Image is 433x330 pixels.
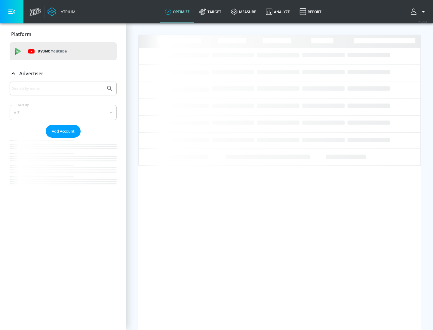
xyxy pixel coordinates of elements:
p: Youtube [51,48,67,54]
div: Atrium [58,9,75,14]
div: Advertiser [10,82,117,196]
p: Platform [11,31,31,37]
div: DV360: Youtube [10,42,117,60]
a: Report [295,1,326,22]
p: Advertiser [19,70,43,77]
div: A-Z [10,105,117,120]
a: Atrium [48,7,75,16]
div: Advertiser [10,65,117,82]
span: v 4.25.2 [419,20,427,23]
a: optimize [160,1,195,22]
input: Search by name [12,85,103,92]
a: measure [226,1,261,22]
a: Target [195,1,226,22]
button: Add Account [46,125,81,138]
span: Add Account [52,128,75,135]
p: DV360: [38,48,67,55]
nav: list of Advertiser [10,138,117,196]
label: Sort By [17,103,30,107]
div: Platform [10,26,117,43]
a: Analyze [261,1,295,22]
